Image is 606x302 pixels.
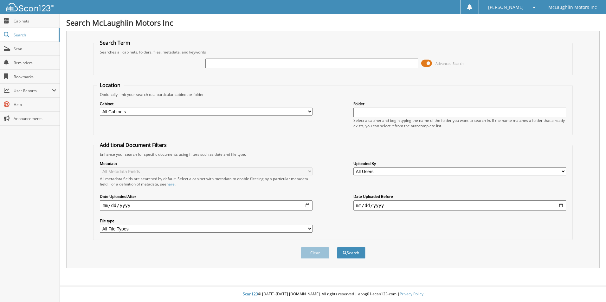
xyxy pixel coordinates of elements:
label: Date Uploaded Before [353,194,566,199]
label: Date Uploaded After [100,194,313,199]
h1: Search McLaughlin Motors Inc [66,17,600,28]
span: Advanced Search [435,61,464,66]
a: Privacy Policy [400,291,423,297]
legend: Additional Document Filters [97,142,170,148]
span: Help [14,102,56,107]
label: Metadata [100,161,313,166]
label: Folder [353,101,566,106]
legend: Location [97,82,124,89]
div: Optionally limit your search to a particular cabinet or folder [97,92,569,97]
span: Scan123 [243,291,258,297]
label: Cabinet [100,101,313,106]
button: Clear [301,247,329,259]
div: Enhance your search for specific documents using filters such as date and file type. [97,152,569,157]
span: Announcements [14,116,56,121]
span: McLaughlin Motors Inc [548,5,597,9]
legend: Search Term [97,39,133,46]
div: Searches all cabinets, folders, files, metadata, and keywords [97,49,569,55]
span: User Reports [14,88,52,93]
span: Search [14,32,55,38]
div: Select a cabinet and begin typing the name of the folder you want to search in. If the name match... [353,118,566,129]
div: © [DATE]-[DATE] [DOMAIN_NAME]. All rights reserved | appg01-scan123-com | [60,286,606,302]
input: start [100,200,313,211]
input: end [353,200,566,211]
label: Uploaded By [353,161,566,166]
button: Search [337,247,365,259]
div: All metadata fields are searched by default. Select a cabinet with metadata to enable filtering b... [100,176,313,187]
img: scan123-logo-white.svg [6,3,54,11]
span: [PERSON_NAME] [488,5,524,9]
span: Cabinets [14,18,56,24]
iframe: Chat Widget [574,272,606,302]
label: File type [100,218,313,223]
span: Reminders [14,60,56,66]
span: Bookmarks [14,74,56,79]
span: Scan [14,46,56,52]
a: here [166,181,175,187]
